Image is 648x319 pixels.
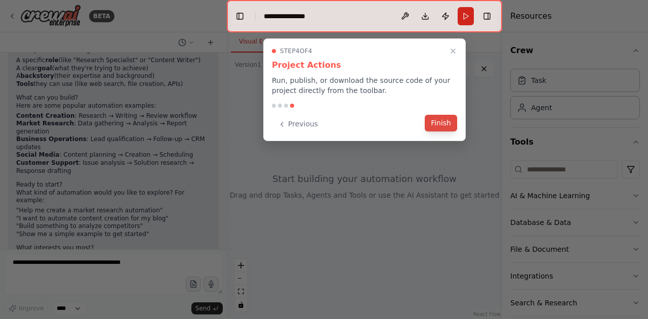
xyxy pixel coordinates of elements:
[272,59,457,71] h3: Project Actions
[233,9,247,23] button: Hide left sidebar
[280,47,312,55] span: Step 4 of 4
[272,75,457,96] p: Run, publish, or download the source code of your project directly from the toolbar.
[425,115,457,131] button: Finish
[447,45,459,57] button: Close walkthrough
[272,116,324,132] button: Previous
